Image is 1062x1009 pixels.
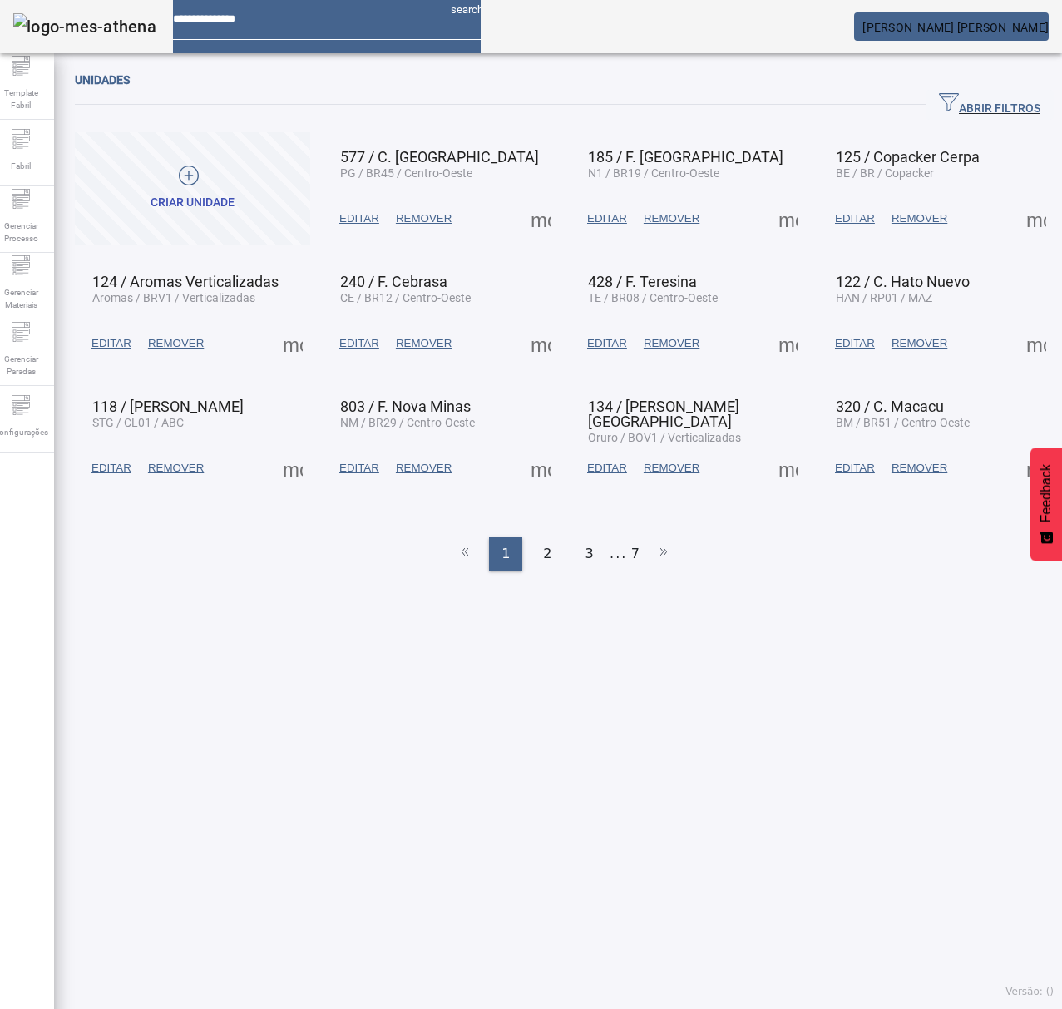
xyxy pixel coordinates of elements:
span: EDITAR [91,335,131,352]
div: Criar unidade [151,195,235,211]
button: EDITAR [331,453,388,483]
span: EDITAR [835,460,875,477]
button: REMOVER [635,204,708,234]
span: Feedback [1039,464,1054,522]
button: REMOVER [388,453,460,483]
button: EDITAR [827,204,883,234]
span: REMOVER [396,460,452,477]
span: REMOVER [892,335,947,352]
span: 3 [585,544,594,564]
span: 428 / F. Teresina [588,273,697,290]
span: 577 / C. [GEOGRAPHIC_DATA] [340,148,539,166]
button: Mais [773,453,803,483]
button: Mais [278,329,308,359]
button: REMOVER [140,329,212,359]
button: EDITAR [83,453,140,483]
button: Mais [1021,329,1051,359]
button: Mais [526,204,556,234]
span: REMOVER [644,210,699,227]
span: 124 / Aromas Verticalizadas [92,273,279,290]
button: EDITAR [331,204,388,234]
button: REMOVER [883,329,956,359]
button: Mais [773,204,803,234]
span: 803 / F. Nova Minas [340,398,471,415]
span: HAN / RP01 / MAZ [836,291,932,304]
span: CE / BR12 / Centro-Oeste [340,291,471,304]
span: EDITAR [339,335,379,352]
span: Aromas / BRV1 / Verticalizadas [92,291,255,304]
button: EDITAR [331,329,388,359]
span: STG / CL01 / ABC [92,416,184,429]
span: 2 [543,544,551,564]
span: PG / BR45 / Centro-Oeste [340,166,472,180]
li: 7 [631,537,640,571]
span: NM / BR29 / Centro-Oeste [340,416,475,429]
span: ABRIR FILTROS [939,92,1040,117]
li: ... [610,537,627,571]
span: REMOVER [644,460,699,477]
span: 122 / C. Hato Nuevo [836,273,970,290]
button: Mais [1021,204,1051,234]
span: 240 / F. Cebrasa [340,273,447,290]
button: REMOVER [388,329,460,359]
span: BM / BR51 / Centro-Oeste [836,416,970,429]
button: Criar unidade [75,132,310,245]
button: EDITAR [827,329,883,359]
button: Feedback - Mostrar pesquisa [1030,448,1062,561]
span: EDITAR [339,460,379,477]
span: EDITAR [91,460,131,477]
span: 125 / Copacker Cerpa [836,148,980,166]
span: REMOVER [148,460,204,477]
button: Mais [773,329,803,359]
span: Fabril [6,155,36,177]
button: REMOVER [635,453,708,483]
button: REMOVER [388,204,460,234]
button: EDITAR [579,204,635,234]
span: REMOVER [892,210,947,227]
span: EDITAR [587,460,627,477]
span: TE / BR08 / Centro-Oeste [588,291,718,304]
button: REMOVER [635,329,708,359]
span: BE / BR / Copacker [836,166,934,180]
span: EDITAR [835,335,875,352]
span: 118 / [PERSON_NAME] [92,398,244,415]
span: 134 / [PERSON_NAME] [GEOGRAPHIC_DATA] [588,398,739,430]
span: Unidades [75,73,130,87]
button: EDITAR [579,453,635,483]
span: REMOVER [396,335,452,352]
img: logo-mes-athena [13,13,156,40]
span: REMOVER [148,335,204,352]
button: Mais [1021,453,1051,483]
span: REMOVER [644,335,699,352]
span: N1 / BR19 / Centro-Oeste [588,166,719,180]
span: REMOVER [892,460,947,477]
button: Mais [526,453,556,483]
span: [PERSON_NAME] [PERSON_NAME] [862,21,1049,34]
span: 185 / F. [GEOGRAPHIC_DATA] [588,148,783,166]
button: REMOVER [140,453,212,483]
span: 320 / C. Macacu [836,398,944,415]
span: EDITAR [587,335,627,352]
span: EDITAR [339,210,379,227]
span: EDITAR [835,210,875,227]
button: ABRIR FILTROS [926,90,1054,120]
span: EDITAR [587,210,627,227]
button: REMOVER [883,204,956,234]
button: REMOVER [883,453,956,483]
button: EDITAR [827,453,883,483]
button: EDITAR [83,329,140,359]
button: EDITAR [579,329,635,359]
span: Versão: () [1005,986,1054,997]
button: Mais [278,453,308,483]
button: Mais [526,329,556,359]
span: REMOVER [396,210,452,227]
